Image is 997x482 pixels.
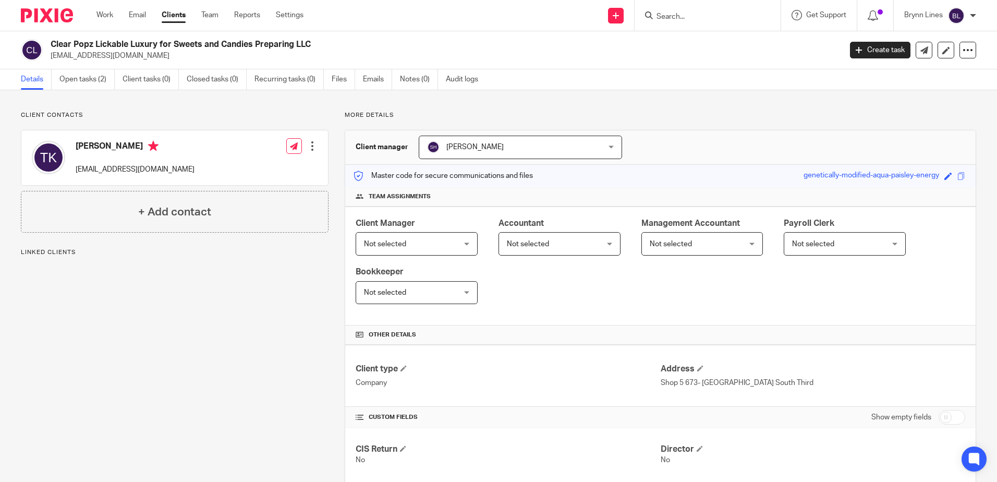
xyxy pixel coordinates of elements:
[21,111,329,119] p: Client contacts
[234,10,260,20] a: Reports
[356,378,660,388] p: Company
[661,378,965,388] p: Shop 5 673- [GEOGRAPHIC_DATA] South Third
[51,51,834,61] p: [EMAIL_ADDRESS][DOMAIN_NAME]
[123,69,179,90] a: Client tasks (0)
[904,10,943,20] p: Brynn Lines
[661,364,965,375] h4: Address
[661,456,670,464] span: No
[96,10,113,20] a: Work
[363,69,392,90] a: Emails
[148,141,159,151] i: Primary
[806,11,846,19] span: Get Support
[59,69,115,90] a: Open tasks (2)
[369,192,431,201] span: Team assignments
[32,141,65,174] img: svg%3E
[369,331,416,339] span: Other details
[356,219,415,227] span: Client Manager
[507,240,549,248] span: Not selected
[641,219,740,227] span: Management Accountant
[21,248,329,257] p: Linked clients
[948,7,965,24] img: svg%3E
[446,69,486,90] a: Audit logs
[661,444,965,455] h4: Director
[201,10,218,20] a: Team
[364,289,406,296] span: Not selected
[21,39,43,61] img: svg%3E
[356,268,404,276] span: Bookkeeper
[129,10,146,20] a: Email
[138,204,211,220] h4: + Add contact
[850,42,910,58] a: Create task
[21,8,73,22] img: Pixie
[162,10,186,20] a: Clients
[650,240,692,248] span: Not selected
[353,171,533,181] p: Master code for secure communications and files
[446,143,504,151] span: [PERSON_NAME]
[364,240,406,248] span: Not selected
[187,69,247,90] a: Closed tasks (0)
[356,364,660,375] h4: Client type
[356,142,408,152] h3: Client manager
[51,39,677,50] h2: Clear Popz Lickable Luxury for Sweets and Candies Preparing LLC
[655,13,749,22] input: Search
[356,444,660,455] h4: CIS Return
[345,111,976,119] p: More details
[76,141,194,154] h4: [PERSON_NAME]
[356,456,365,464] span: No
[427,141,440,153] img: svg%3E
[498,219,544,227] span: Accountant
[784,219,834,227] span: Payroll Clerk
[332,69,355,90] a: Files
[76,164,194,175] p: [EMAIL_ADDRESS][DOMAIN_NAME]
[400,69,438,90] a: Notes (0)
[871,412,931,423] label: Show empty fields
[254,69,324,90] a: Recurring tasks (0)
[792,240,834,248] span: Not selected
[21,69,52,90] a: Details
[276,10,303,20] a: Settings
[356,413,660,421] h4: CUSTOM FIELDS
[804,170,939,182] div: genetically-modified-aqua-paisley-energy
